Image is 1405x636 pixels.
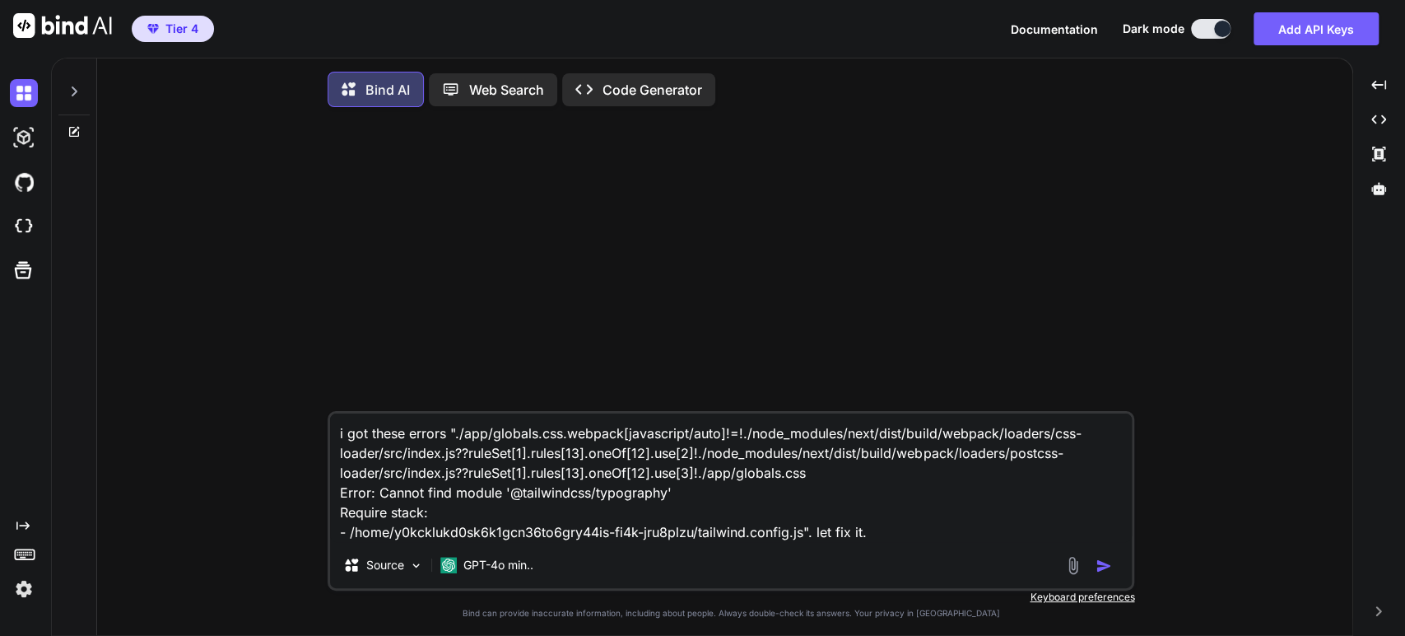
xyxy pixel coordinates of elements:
[1096,558,1112,574] img: icon
[10,575,38,603] img: settings
[10,124,38,152] img: darkAi-studio
[1011,21,1098,38] button: Documentation
[440,557,457,573] img: GPT-4o mini
[365,80,410,100] p: Bind AI
[132,16,214,42] button: premiumTier 4
[13,13,112,38] img: Bind AI
[1254,12,1379,45] button: Add API Keys
[10,79,38,107] img: darkChat
[165,21,198,37] span: Tier 4
[10,168,38,196] img: githubDark
[366,557,404,573] p: Source
[602,80,702,100] p: Code Generator
[330,414,1132,542] textarea: i got these errors "./app/globals.css.webpack[javascript/auto]!=!./node_modules/next/dist/build/w...
[1011,22,1098,36] span: Documentation
[1063,556,1082,575] img: attachment
[469,80,544,100] p: Web Search
[328,607,1134,620] p: Bind can provide inaccurate information, including about people. Always double-check its answers....
[409,559,423,573] img: Pick Models
[10,213,38,241] img: cloudideIcon
[328,591,1134,604] p: Keyboard preferences
[147,24,159,34] img: premium
[463,557,533,573] p: GPT-4o min..
[1123,21,1184,37] span: Dark mode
